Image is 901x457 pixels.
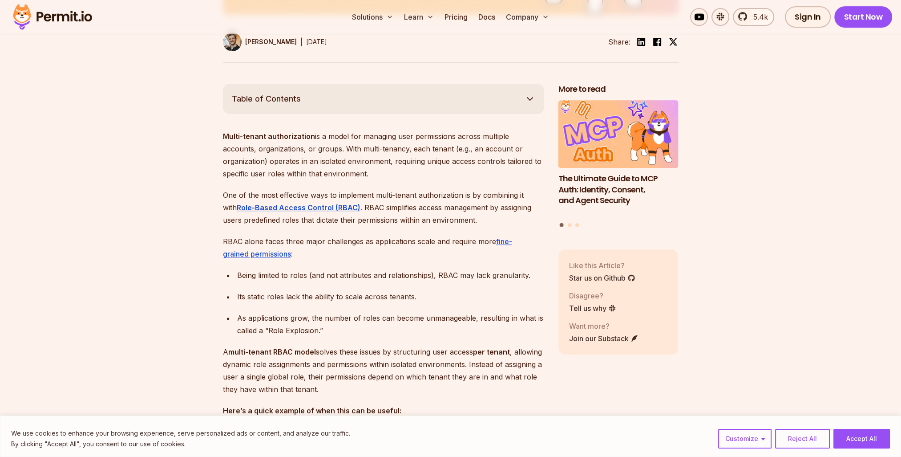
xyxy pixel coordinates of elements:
strong: per tenant [473,347,510,356]
li: Share: [608,37,630,47]
a: Star us on Github [569,273,635,283]
a: Pricing [441,8,471,26]
a: Docs [475,8,499,26]
a: Join our Substack [569,333,638,344]
p: We use cookies to enhance your browsing experience, serve personalized ads or content, and analyz... [11,428,350,439]
div: | [300,37,303,47]
a: Role-Based Access Control (RBAC) [237,203,360,212]
img: Permit logo [9,2,96,32]
strong: Multi-tenant authorization [223,132,315,141]
a: 5.4k [733,8,774,26]
span: Table of Contents [232,93,301,105]
p: [PERSON_NAME] [245,37,297,46]
button: Learn [400,8,437,26]
a: [PERSON_NAME] [223,33,297,51]
button: Go to slide 3 [575,223,579,227]
button: Go to slide 2 [568,223,571,227]
img: twitter [669,37,678,46]
p: A solves these issues by structuring user access , allowing dynamic role assignments and permissi... [223,346,544,396]
button: Go to slide 1 [560,223,564,227]
img: The Ultimate Guide to MCP Auth: Identity, Consent, and Agent Security [558,100,679,168]
time: [DATE] [306,38,327,45]
strong: Here’s a quick example of when this can be useful: [223,406,401,415]
div: As applications grow, the number of roles can become unmanageable, resulting in what is called a ... [237,312,544,337]
p: By clicking "Accept All", you consent to our use of cookies. [11,439,350,449]
img: Daniel Bass [223,33,242,51]
a: Tell us why [569,303,616,314]
strong: multi-tenant RBAC model [228,347,316,356]
p: One of the most effective ways to implement multi-tenant authorization is by combining it with . ... [223,189,544,226]
button: Accept All [833,429,890,449]
div: Posts [558,100,679,228]
p: Like this Article? [569,260,635,271]
img: facebook [652,37,663,47]
a: Sign In [785,6,831,28]
button: Reject All [775,429,830,449]
span: 5.4k [748,12,768,22]
a: Start Now [834,6,893,28]
h3: The Ultimate Guide to MCP Auth: Identity, Consent, and Agent Security [558,173,679,206]
img: linkedin [636,37,646,47]
p: RBAC alone faces three major challenges as applications scale and require more : [223,235,544,260]
button: Table of Contents [223,84,544,114]
p: is a model for managing user permissions across multiple accounts, organizations, or groups. With... [223,130,544,180]
button: Company [502,8,553,26]
a: The Ultimate Guide to MCP Auth: Identity, Consent, and Agent SecurityThe Ultimate Guide to MCP Au... [558,100,679,217]
h2: More to read [558,84,679,95]
button: Customize [718,429,772,449]
div: Its static roles lack the ability to scale across tenants. [237,290,544,303]
li: 1 of 3 [558,100,679,217]
div: Being limited to roles (and not attributes and relationships), RBAC may lack granularity. [237,269,544,282]
p: Disagree? [569,290,616,301]
button: Solutions [348,8,397,26]
p: Want more? [569,321,638,331]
